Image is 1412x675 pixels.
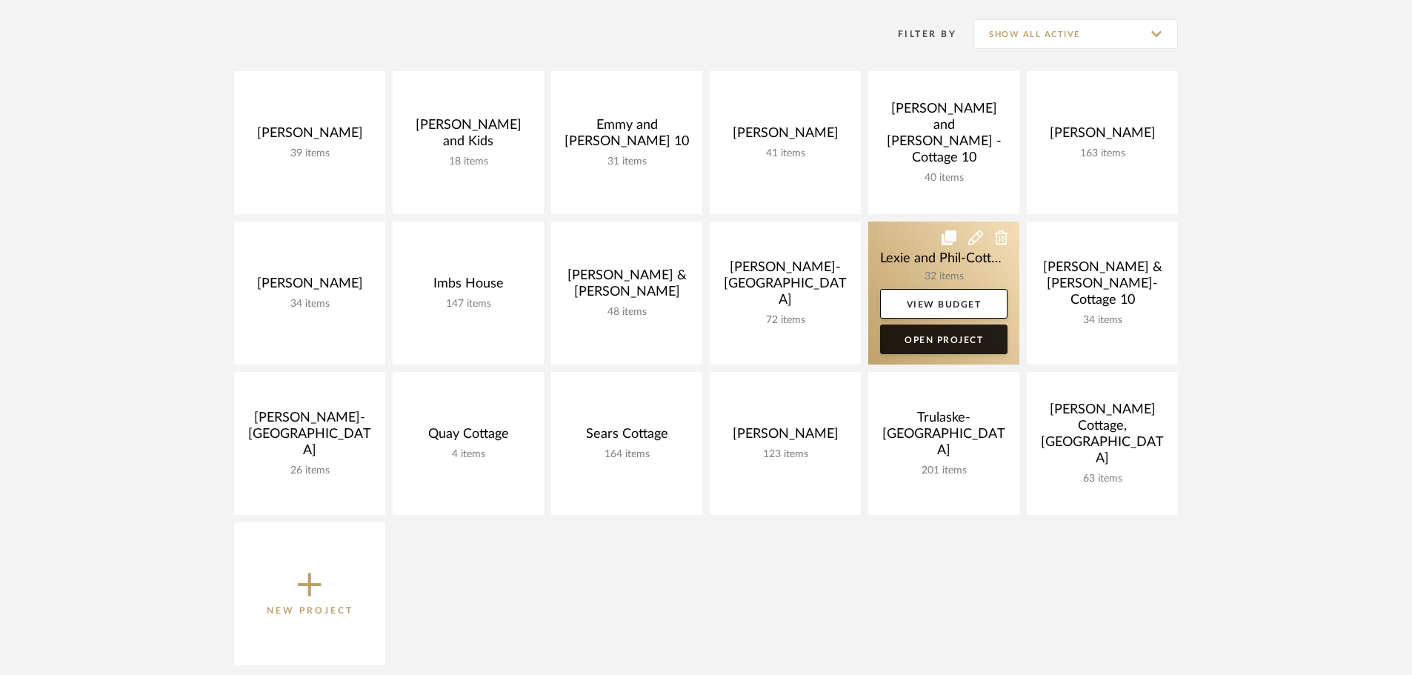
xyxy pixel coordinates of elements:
[404,276,532,298] div: Imbs House
[880,325,1008,354] a: Open Project
[246,298,373,310] div: 34 items
[563,156,690,168] div: 31 items
[1039,125,1166,147] div: [PERSON_NAME]
[880,172,1008,184] div: 40 items
[404,448,532,461] div: 4 items
[880,101,1008,172] div: [PERSON_NAME] and [PERSON_NAME] -Cottage 10
[246,125,373,147] div: [PERSON_NAME]
[722,426,849,448] div: [PERSON_NAME]
[1039,473,1166,485] div: 63 items
[722,314,849,327] div: 72 items
[880,465,1008,477] div: 201 items
[246,410,373,465] div: [PERSON_NAME]-[GEOGRAPHIC_DATA]
[404,426,532,448] div: Quay Cottage
[1039,259,1166,314] div: [PERSON_NAME] & [PERSON_NAME]-Cottage 10
[404,298,532,310] div: 147 items
[404,156,532,168] div: 18 items
[722,125,849,147] div: [PERSON_NAME]
[563,267,690,306] div: [PERSON_NAME] & [PERSON_NAME]
[563,117,690,156] div: Emmy and [PERSON_NAME] 10
[234,522,385,665] button: New Project
[879,27,956,41] div: Filter By
[1039,314,1166,327] div: 34 items
[880,410,1008,465] div: Trulaske-[GEOGRAPHIC_DATA]
[1039,147,1166,160] div: 163 items
[1039,402,1166,473] div: [PERSON_NAME] Cottage, [GEOGRAPHIC_DATA]
[563,306,690,319] div: 48 items
[722,448,849,461] div: 123 items
[722,147,849,160] div: 41 items
[563,426,690,448] div: Sears Cottage
[404,117,532,156] div: [PERSON_NAME] and Kids
[880,289,1008,319] a: View Budget
[246,276,373,298] div: [PERSON_NAME]
[267,603,353,618] p: New Project
[722,259,849,314] div: [PERSON_NAME]- [GEOGRAPHIC_DATA]
[563,448,690,461] div: 164 items
[246,465,373,477] div: 26 items
[246,147,373,160] div: 39 items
